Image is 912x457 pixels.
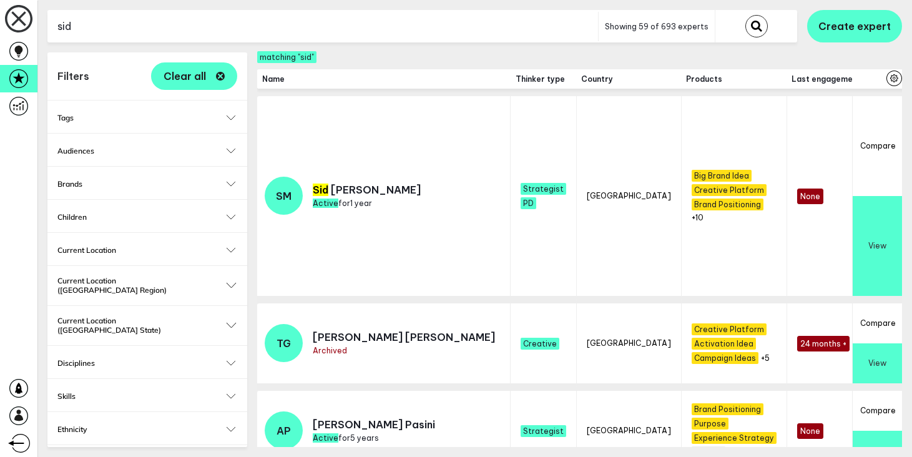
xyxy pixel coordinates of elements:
span: Strategist [521,183,566,195]
button: Compare [853,391,902,431]
span: Active [313,199,338,208]
p: [PERSON_NAME] [PERSON_NAME] [313,331,495,343]
button: View [853,196,902,296]
span: PD [521,197,536,209]
span: Archived [313,346,347,355]
button: Current Location ([GEOGRAPHIC_DATA] State) [57,316,237,335]
button: Brands [57,179,237,189]
span: Create expert [818,20,891,32]
span: 24 months + [797,336,850,351]
button: Audiences [57,146,237,155]
span: Purpose [692,418,728,430]
span: [GEOGRAPHIC_DATA] [587,426,671,435]
button: Current Location [57,245,237,255]
button: Ethnicity [57,425,237,434]
span: TG [277,337,291,350]
span: SM [276,190,292,202]
span: [GEOGRAPHIC_DATA] [587,191,671,200]
span: Brand Positioning [692,403,763,415]
span: Clear all [164,71,206,81]
button: Compare [853,96,902,196]
input: Search for name, tags and keywords here... [47,11,598,42]
span: Last engagement [792,74,861,84]
span: matching "sid" [257,51,316,63]
button: Disciplines [57,358,237,368]
span: for 5 years [313,433,379,443]
button: Tags [57,113,237,122]
button: +10 [692,213,704,222]
button: Skills [57,391,237,401]
span: Campaign Ideas [692,352,758,364]
span: AP [277,425,291,437]
button: +5 [761,353,770,363]
h1: Filters [57,70,89,82]
button: View [853,343,902,383]
span: Big Brand Idea [692,170,752,182]
span: [GEOGRAPHIC_DATA] [587,338,671,348]
p: [PERSON_NAME] [313,184,421,196]
button: Compare [853,303,902,343]
button: Create expert [807,10,902,42]
span: for 1 year [313,199,372,208]
span: Brand Positioning [692,199,763,210]
mark: Sid [313,184,328,196]
span: Experience Strategy [692,432,777,444]
p: [PERSON_NAME] Pasini [313,418,435,431]
span: Activation Idea [692,338,756,350]
span: None [797,189,823,204]
span: Creative Platform [692,323,767,335]
span: Creative Platform [692,184,767,196]
span: Thinker type [516,74,571,84]
span: Strategist [521,425,566,437]
span: None [797,423,823,439]
span: Products [686,74,782,84]
span: Active [313,433,338,443]
button: Current Location ([GEOGRAPHIC_DATA] Region) [57,276,237,295]
span: Name [262,74,506,84]
button: Children [57,212,237,222]
button: Clear all [151,62,237,90]
span: Creative [521,338,559,350]
span: Showing 59 of 693 experts [605,22,709,31]
span: Country [581,74,676,84]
